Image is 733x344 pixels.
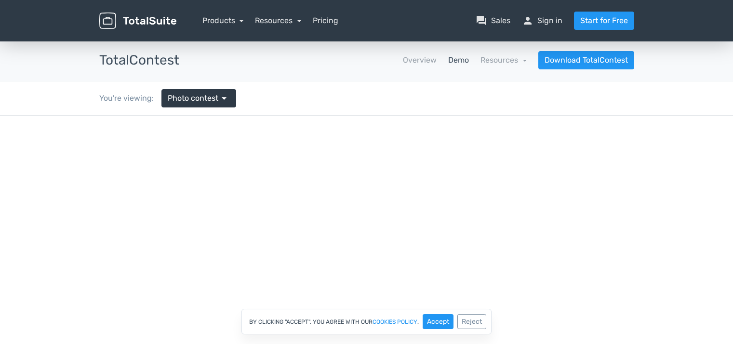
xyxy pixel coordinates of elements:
[373,319,417,325] a: cookies policy
[255,16,301,25] a: Resources
[99,13,176,29] img: TotalSuite for WordPress
[448,54,469,66] a: Demo
[457,314,486,329] button: Reject
[476,15,487,26] span: question_answer
[241,309,492,334] div: By clicking "Accept", you agree with our .
[476,15,510,26] a: question_answerSales
[538,51,634,69] a: Download TotalContest
[522,15,562,26] a: personSign in
[574,12,634,30] a: Start for Free
[168,93,218,104] span: Photo contest
[218,93,230,104] span: arrow_drop_down
[99,93,161,104] div: You're viewing:
[423,314,453,329] button: Accept
[313,15,338,26] a: Pricing
[403,54,437,66] a: Overview
[161,89,236,107] a: Photo contest arrow_drop_down
[522,15,533,26] span: person
[480,55,527,65] a: Resources
[202,16,244,25] a: Products
[99,53,179,68] h3: TotalContest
